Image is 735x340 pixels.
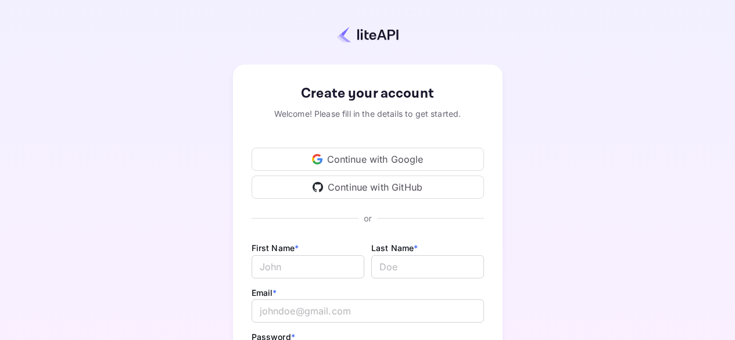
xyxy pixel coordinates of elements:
[337,26,399,43] img: liteapi
[371,255,484,278] input: Doe
[252,255,364,278] input: John
[252,148,484,171] div: Continue with Google
[252,243,299,253] label: First Name
[252,108,484,120] div: Welcome! Please fill in the details to get started.
[252,299,484,323] input: johndoe@gmail.com
[252,288,277,298] label: Email
[252,83,484,104] div: Create your account
[371,243,418,253] label: Last Name
[252,176,484,199] div: Continue with GitHub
